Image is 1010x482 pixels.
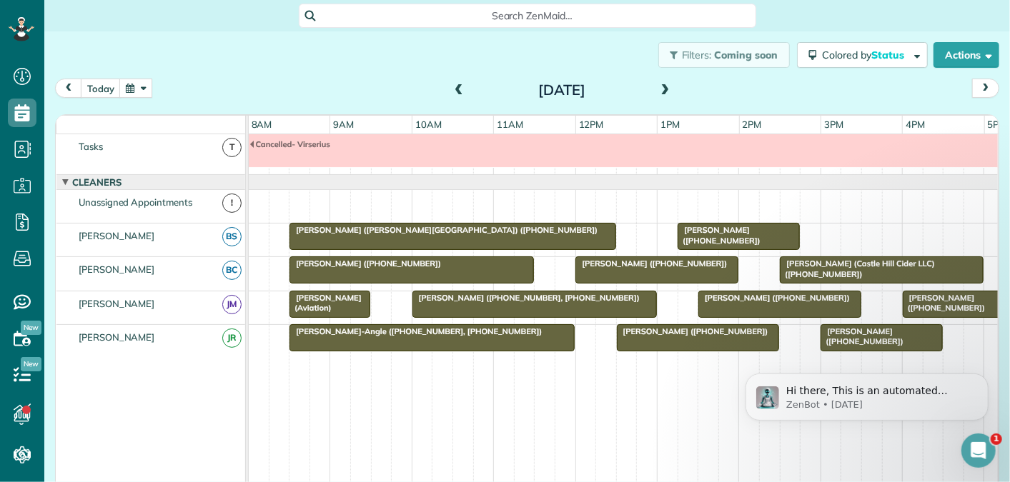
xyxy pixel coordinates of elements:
[714,49,778,61] span: Coming soon
[222,194,242,213] span: !
[779,258,935,278] span: [PERSON_NAME] (Castle Hill Cider LLC) ([PHONE_NUMBER])
[330,119,357,130] span: 9am
[740,119,765,130] span: 2pm
[76,331,158,343] span: [PERSON_NAME]
[222,227,242,246] span: BS
[76,230,158,241] span: [PERSON_NAME]
[76,141,106,152] span: Tasks
[871,49,906,61] span: Status
[249,119,275,130] span: 8am
[222,261,242,280] span: BC
[985,119,1010,130] span: 5pm
[902,293,986,313] span: [PERSON_NAME] ([PHONE_NUMBER])
[822,49,909,61] span: Colored by
[222,295,242,314] span: JM
[289,293,362,313] span: [PERSON_NAME] (Aviation)
[472,82,651,98] h2: [DATE]
[724,343,1010,443] iframe: Intercom notifications message
[76,196,195,208] span: Unassigned Appointments
[698,293,851,303] span: [PERSON_NAME] ([PHONE_NUMBER])
[412,293,640,303] span: [PERSON_NAME] ([PHONE_NUMBER], [PHONE_NUMBER])
[991,433,1002,445] span: 1
[820,326,903,346] span: [PERSON_NAME] ([PHONE_NUMBER])
[69,176,124,188] span: Cleaners
[289,258,442,268] span: [PERSON_NAME] ([PHONE_NUMBER])
[576,119,607,130] span: 12pm
[961,433,996,468] iframe: Intercom live chat
[222,138,242,157] span: T
[81,79,121,98] button: today
[21,357,41,371] span: New
[412,119,445,130] span: 10am
[821,119,846,130] span: 3pm
[21,321,41,335] span: New
[797,42,928,68] button: Colored byStatus
[494,119,526,130] span: 11am
[249,139,331,149] span: Cancelled- Virserius
[222,328,242,348] span: JR
[76,298,158,309] span: [PERSON_NAME]
[677,225,761,245] span: [PERSON_NAME] ([PHONE_NUMBER])
[903,119,928,130] span: 4pm
[76,263,158,275] span: [PERSON_NAME]
[682,49,712,61] span: Filters:
[55,79,82,98] button: prev
[972,79,999,98] button: next
[289,225,598,235] span: [PERSON_NAME] ([PERSON_NAME][GEOGRAPHIC_DATA]) ([PHONE_NUMBER])
[575,258,728,268] span: [PERSON_NAME] ([PHONE_NUMBER])
[289,326,543,336] span: [PERSON_NAME]-Angle ([PHONE_NUMBER], [PHONE_NUMBER])
[616,326,769,336] span: [PERSON_NAME] ([PHONE_NUMBER])
[934,42,999,68] button: Actions
[658,119,683,130] span: 1pm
